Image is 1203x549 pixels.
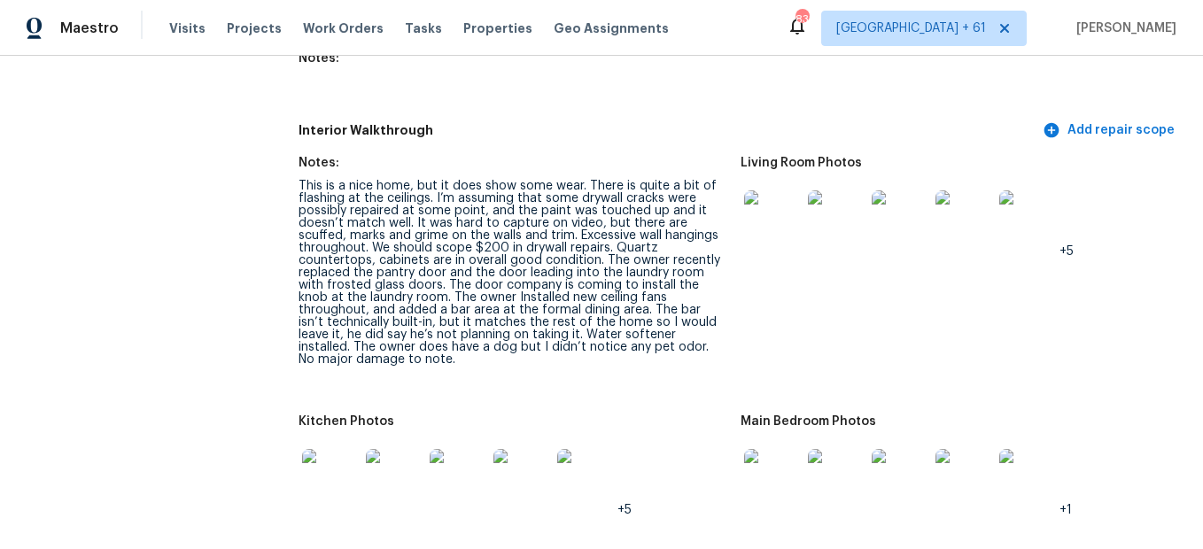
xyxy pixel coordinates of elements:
[1059,504,1072,516] span: +1
[617,504,632,516] span: +5
[1059,245,1074,258] span: +5
[796,11,808,28] div: 833
[303,19,384,37] span: Work Orders
[463,19,532,37] span: Properties
[299,415,394,428] h5: Kitchen Photos
[554,19,669,37] span: Geo Assignments
[299,52,339,65] h5: Notes:
[1069,19,1176,37] span: [PERSON_NAME]
[405,22,442,35] span: Tasks
[1039,114,1182,147] button: Add repair scope
[741,157,862,169] h5: Living Room Photos
[836,19,986,37] span: [GEOGRAPHIC_DATA] + 61
[741,415,876,428] h5: Main Bedroom Photos
[60,19,119,37] span: Maestro
[169,19,206,37] span: Visits
[299,180,726,366] div: This is a nice home, but it does show some wear. There is quite a bit of flashing at the ceilings...
[299,121,1039,140] h5: Interior Walkthrough
[1046,120,1175,142] span: Add repair scope
[299,157,339,169] h5: Notes:
[227,19,282,37] span: Projects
